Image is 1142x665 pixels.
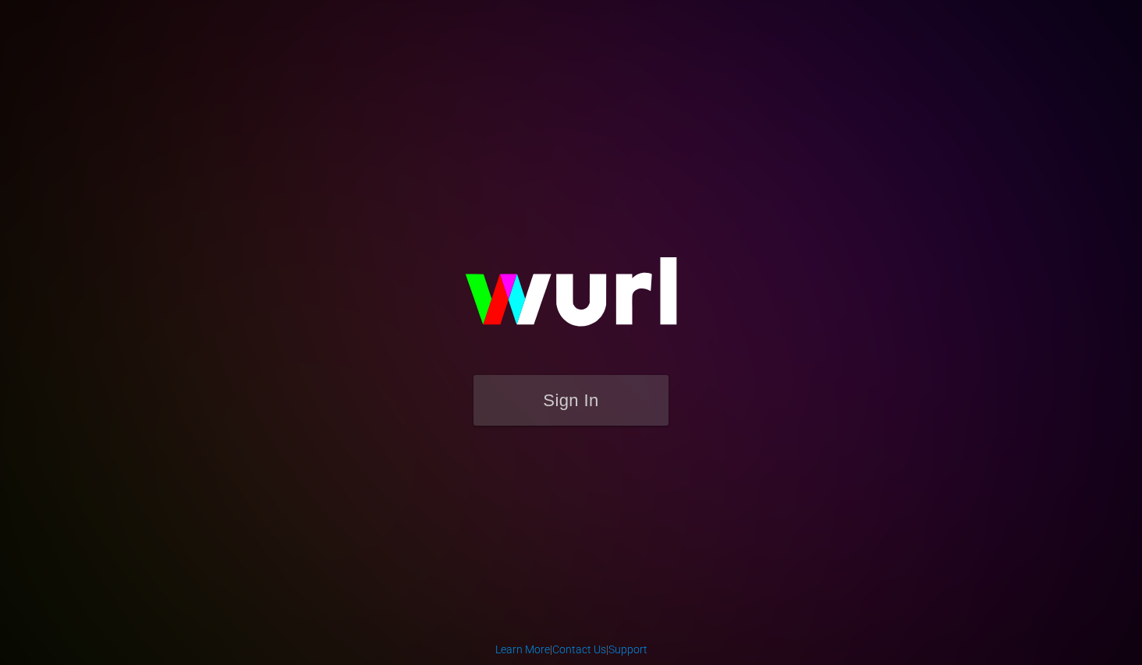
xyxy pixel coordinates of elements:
[415,224,727,375] img: wurl-logo-on-black-223613ac3d8ba8fe6dc639794a292ebdb59501304c7dfd60c99c58986ef67473.svg
[552,643,606,656] a: Contact Us
[495,643,550,656] a: Learn More
[495,642,647,657] div: | |
[473,375,669,426] button: Sign In
[608,643,647,656] a: Support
